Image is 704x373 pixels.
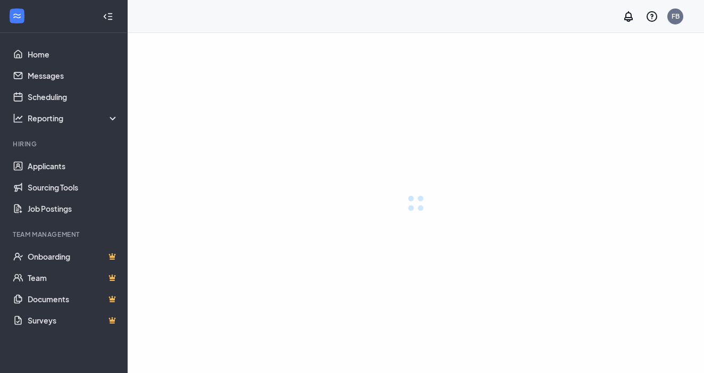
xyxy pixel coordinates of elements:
[13,139,116,148] div: Hiring
[622,10,635,23] svg: Notifications
[28,113,119,123] div: Reporting
[28,198,119,219] a: Job Postings
[103,11,113,22] svg: Collapse
[28,246,119,267] a: OnboardingCrown
[646,10,658,23] svg: QuestionInfo
[28,177,119,198] a: Sourcing Tools
[28,288,119,310] a: DocumentsCrown
[28,44,119,65] a: Home
[13,113,23,123] svg: Analysis
[28,267,119,288] a: TeamCrown
[672,12,680,21] div: FB
[28,65,119,86] a: Messages
[28,310,119,331] a: SurveysCrown
[12,11,22,21] svg: WorkstreamLogo
[28,155,119,177] a: Applicants
[13,230,116,239] div: Team Management
[28,86,119,107] a: Scheduling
